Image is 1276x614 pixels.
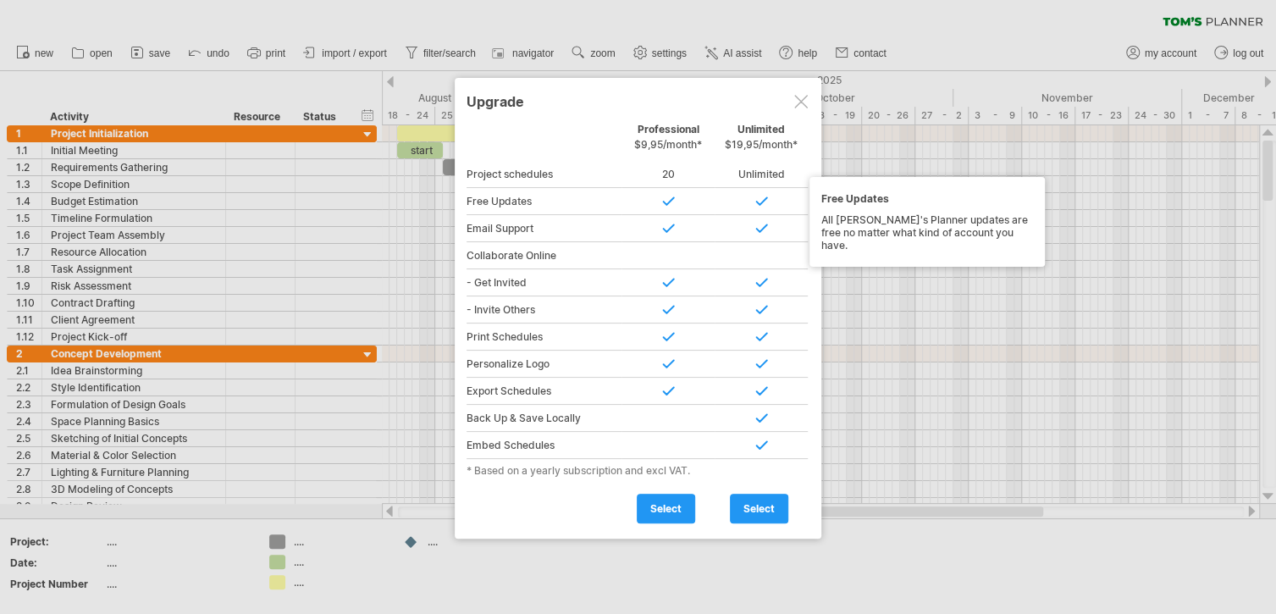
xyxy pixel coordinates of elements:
div: * Based on a yearly subscription and excl VAT. [467,464,809,477]
a: select [637,494,695,523]
div: Upgrade [467,86,809,116]
div: Project schedules [467,161,621,188]
div: Collaborate Online [467,242,621,269]
div: Professional [621,123,715,159]
span: select [743,502,775,515]
div: Email Support [467,215,621,242]
div: All [PERSON_NAME]'s Planner updates are free no matter what kind of account you have. [821,192,1033,252]
div: Personalize Logo [467,351,621,378]
span: $19,95/month* [725,138,798,151]
div: - Invite Others [467,296,621,324]
div: - Get Invited [467,269,621,296]
div: Free Updates [821,192,1033,205]
div: Free Updates [467,188,621,215]
div: Export Schedules [467,378,621,405]
div: Unlimited [715,123,808,159]
div: 20 [621,161,715,188]
span: select [650,502,682,515]
span: $9,95/month* [634,138,702,151]
div: Embed Schedules [467,432,621,459]
div: Print Schedules [467,324,621,351]
a: select [730,494,788,523]
div: Unlimited [715,161,808,188]
div: Back Up & Save Locally [467,405,621,432]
